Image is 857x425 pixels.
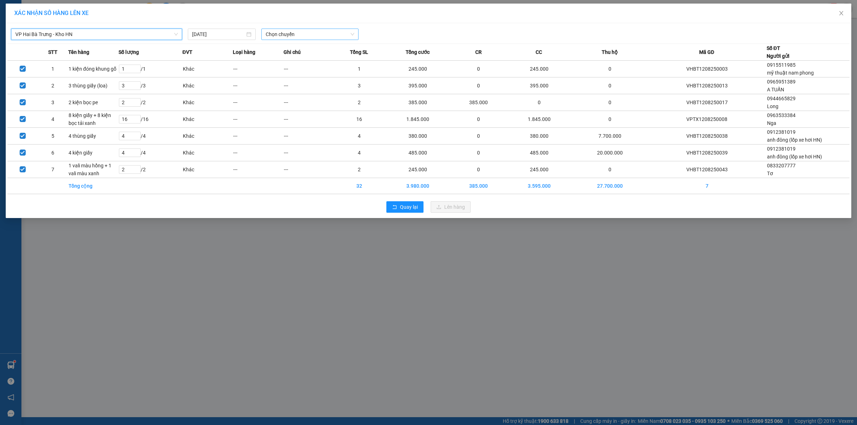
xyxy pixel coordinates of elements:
span: Tơ [767,171,773,176]
td: 0 [572,161,647,178]
td: --- [284,94,334,111]
td: 3 [334,77,385,94]
td: 2 [38,77,68,94]
span: A TUẤN [767,87,784,92]
td: VHBT1208250043 [647,161,767,178]
span: ĐVT [182,48,192,56]
td: 485.000 [506,145,573,161]
span: VP Hai Bà Trưng - Kho HN [15,29,178,40]
td: / 2 [119,161,182,178]
td: 1 vali màu hồng + 1 vali màu xanh [68,161,119,178]
span: rollback [392,204,397,210]
button: uploadLên hàng [431,201,471,213]
span: 0915511985 [767,62,796,68]
td: 5 [38,128,68,145]
td: 0 [572,77,647,94]
td: 7 [38,161,68,178]
td: 1 [334,61,385,77]
td: 0 [451,128,506,145]
td: 8 kiện giấy + 8 kiện bọc tải xanh [68,111,119,128]
td: --- [233,145,284,161]
td: / 3 [119,77,182,94]
span: STT [48,48,57,56]
td: 380.000 [506,128,573,145]
td: 4 kiện giấy [68,145,119,161]
td: --- [233,94,284,111]
td: 0 [451,61,506,77]
td: 20.000.000 [572,145,647,161]
td: 385.000 [385,94,451,111]
td: 395.000 [385,77,451,94]
td: 7 [647,178,767,194]
td: VHBT1208250039 [647,145,767,161]
td: VHBT1208250038 [647,128,767,145]
td: 2 kiện bọc pe [68,94,119,111]
td: 3.595.000 [506,178,573,194]
span: Tổng cước [406,48,430,56]
button: rollbackQuay lại [386,201,424,213]
td: Khác [182,61,233,77]
td: --- [284,111,334,128]
span: Nga [767,120,776,126]
td: 1 [38,61,68,77]
td: 0 [572,94,647,111]
td: --- [233,161,284,178]
td: / 4 [119,145,182,161]
span: Long [767,103,778,109]
td: VHBT1208250013 [647,77,767,94]
span: close [838,10,844,16]
td: 0 [572,61,647,77]
td: 0 [451,77,506,94]
span: Tổng SL [350,48,368,56]
td: 3 [38,94,68,111]
td: 4 [38,111,68,128]
span: 0912381019 [767,129,796,135]
td: --- [284,161,334,178]
span: Số lượng [119,48,139,56]
td: / 4 [119,128,182,145]
td: 7.700.000 [572,128,647,145]
td: 245.000 [385,161,451,178]
td: 1.845.000 [506,111,573,128]
td: 4 [334,145,385,161]
td: 16 [334,111,385,128]
td: VHBT1208250017 [647,94,767,111]
td: 0 [451,111,506,128]
td: 245.000 [506,61,573,77]
span: 0944665829 [767,96,796,101]
span: mỹ thuật nam phong [767,70,814,76]
td: 0 [506,94,573,111]
div: Số ĐT Người gửi [767,44,790,60]
input: 12/08/2025 [192,30,245,38]
td: 6 [38,145,68,161]
td: --- [233,61,284,77]
td: --- [284,61,334,77]
td: VHBT1208250003 [647,61,767,77]
span: XÁC NHẬN SỐ HÀNG LÊN XE [14,10,89,16]
td: 1.845.000 [385,111,451,128]
span: CR [475,48,482,56]
td: 0 [451,161,506,178]
td: 4 thùng giấy [68,128,119,145]
td: 27.700.000 [572,178,647,194]
td: Khác [182,77,233,94]
span: Quay lại [400,203,418,211]
td: 385.000 [451,178,506,194]
td: Khác [182,128,233,145]
td: 1 kiện đóng khung gỗ [68,61,119,77]
td: 2 [334,161,385,178]
td: --- [233,77,284,94]
td: --- [284,145,334,161]
td: 380.000 [385,128,451,145]
td: 485.000 [385,145,451,161]
td: 3.980.000 [385,178,451,194]
span: anh đông (lốp xe hơi HN) [767,137,822,143]
td: 32 [334,178,385,194]
td: 3 thùng giấy (loa) [68,77,119,94]
span: Loại hàng [233,48,255,56]
td: / 1 [119,61,182,77]
td: 395.000 [506,77,573,94]
td: 2 [334,94,385,111]
td: VPTX1208250008 [647,111,767,128]
span: 0965951389 [767,79,796,85]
